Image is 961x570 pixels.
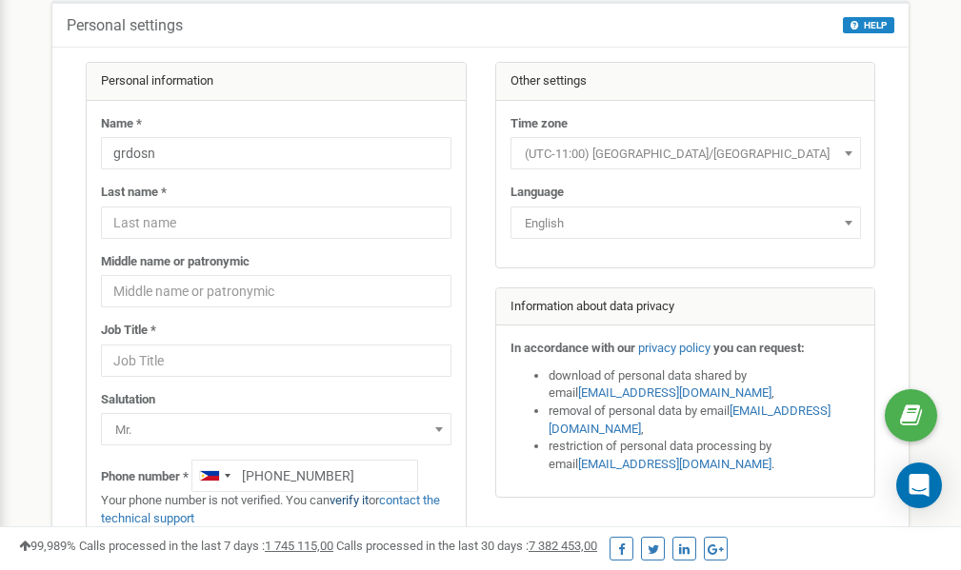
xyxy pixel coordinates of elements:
[192,461,236,491] div: Telephone country code
[549,438,861,473] li: restriction of personal data processing by email .
[517,141,854,167] span: (UTC-11:00) Pacific/Midway
[896,462,942,508] div: Open Intercom Messenger
[843,17,894,33] button: HELP
[511,341,635,355] strong: In accordance with our
[67,17,183,34] h5: Personal settings
[101,206,451,239] input: Last name
[549,403,831,436] a: [EMAIL_ADDRESS][DOMAIN_NAME]
[101,184,167,202] label: Last name *
[101,137,451,169] input: Name
[330,493,369,507] a: verify it
[79,539,333,553] span: Calls processed in the last 7 days :
[191,460,418,492] input: +1-800-555-55-55
[638,341,711,355] a: privacy policy
[496,288,875,326] div: Information about data privacy
[265,539,333,553] u: 1 745 115,00
[549,403,861,438] li: removal of personal data by email ,
[336,539,597,553] span: Calls processed in the last 30 days :
[529,539,597,553] u: 7 382 453,00
[101,344,451,377] input: Job Title
[101,275,451,307] input: Middle name or patronymic
[101,413,451,445] span: Mr.
[87,63,466,101] div: Personal information
[713,341,805,355] strong: you can request:
[101,468,189,486] label: Phone number *
[578,457,771,471] a: [EMAIL_ADDRESS][DOMAIN_NAME]
[101,493,440,525] a: contact the technical support
[108,417,445,443] span: Mr.
[101,391,155,409] label: Salutation
[496,63,875,101] div: Other settings
[101,322,156,340] label: Job Title *
[549,367,861,403] li: download of personal data shared by email ,
[101,253,250,271] label: Middle name or patronymic
[578,385,771,400] a: [EMAIL_ADDRESS][DOMAIN_NAME]
[511,137,861,169] span: (UTC-11:00) Pacific/Midway
[511,115,568,133] label: Time zone
[101,115,142,133] label: Name *
[19,539,76,553] span: 99,989%
[511,206,861,239] span: English
[511,184,564,202] label: Language
[101,492,451,527] p: Your phone number is not verified. You can or
[517,210,854,237] span: English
